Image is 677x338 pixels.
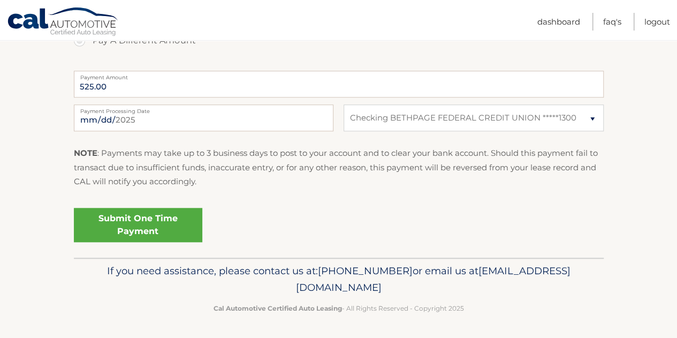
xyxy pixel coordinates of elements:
[74,104,333,113] label: Payment Processing Date
[74,71,604,79] label: Payment Amount
[81,303,597,314] p: - All Rights Reserved - Copyright 2025
[537,13,580,31] a: Dashboard
[74,104,333,131] input: Payment Date
[74,30,604,51] label: Pay A Different Amount
[74,146,604,189] p: : Payments may take up to 3 business days to post to your account and to clear your bank account....
[7,7,119,38] a: Cal Automotive
[81,262,597,297] p: If you need assistance, please contact us at: or email us at
[603,13,621,31] a: FAQ's
[74,71,604,97] input: Payment Amount
[74,148,97,158] strong: NOTE
[74,208,202,242] a: Submit One Time Payment
[318,265,413,277] span: [PHONE_NUMBER]
[214,304,342,312] strong: Cal Automotive Certified Auto Leasing
[644,13,670,31] a: Logout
